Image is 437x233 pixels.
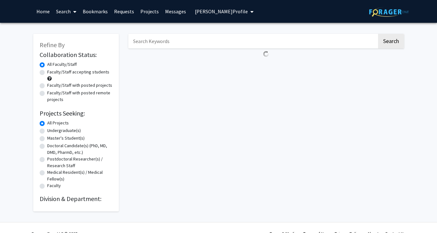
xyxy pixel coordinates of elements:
[128,60,404,74] nav: Page navigation
[40,41,65,49] span: Refine By
[47,169,112,182] label: Medical Resident(s) / Medical Fellow(s)
[40,110,112,117] h2: Projects Seeking:
[47,61,77,68] label: All Faculty/Staff
[47,142,112,156] label: Doctoral Candidate(s) (PhD, MD, DMD, PharmD, etc.)
[47,82,112,89] label: Faculty/Staff with posted projects
[47,182,61,189] label: Faculty
[260,48,272,60] img: Loading
[137,0,162,22] a: Projects
[378,34,404,48] button: Search
[162,0,189,22] a: Messages
[40,51,112,59] h2: Collaboration Status:
[369,7,409,17] img: ForagerOne Logo
[53,0,80,22] a: Search
[47,120,69,126] label: All Projects
[80,0,111,22] a: Bookmarks
[33,0,53,22] a: Home
[47,135,85,142] label: Master's Student(s)
[111,0,137,22] a: Requests
[195,8,248,15] span: [PERSON_NAME] Profile
[47,127,81,134] label: Undergraduate(s)
[40,195,112,203] h2: Division & Department:
[128,34,377,48] input: Search Keywords
[47,90,112,103] label: Faculty/Staff with posted remote projects
[47,156,112,169] label: Postdoctoral Researcher(s) / Research Staff
[47,69,109,75] label: Faculty/Staff accepting students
